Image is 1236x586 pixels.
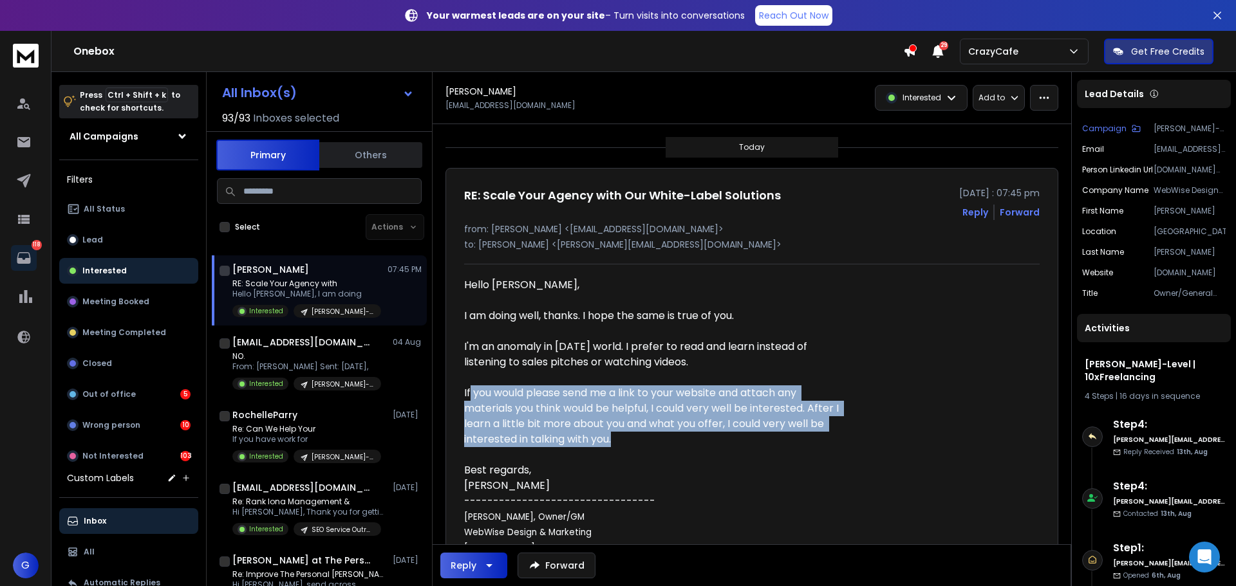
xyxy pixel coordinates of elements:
[427,9,605,22] strong: Your warmest leads are on your site
[232,434,381,444] p: If you have work for
[464,511,592,538] span: [PERSON_NAME], Owner/GM WebWise Design & Marketing
[82,358,112,369] p: Closed
[1082,226,1116,237] p: location
[59,508,198,534] button: Inbox
[84,547,95,557] p: All
[82,451,144,461] p: Not Interested
[939,41,948,50] span: 29
[464,462,840,478] p: Best regards,
[1131,45,1204,58] p: Get Free Credits
[180,420,191,430] div: 10
[464,187,781,205] h1: RE: Scale Your Agency with Our White-Label Solutions
[249,379,283,389] p: Interested
[82,235,103,245] p: Lead
[212,80,424,105] button: All Inbox(s)
[464,493,655,508] span: ---------------------------------
[59,258,198,284] button: Interested
[464,277,840,293] p: Hello [PERSON_NAME],
[1154,288,1226,298] p: Owner/General Manager
[106,87,168,102] span: Ctrl + Shift + k
[249,306,283,316] p: Interested
[59,320,198,345] button: Meeting Completed
[1113,479,1226,494] h6: Step 4 :
[59,289,198,315] button: Meeting Booked
[1154,124,1226,134] p: [PERSON_NAME]-Level | 10xFreelancing
[84,516,106,526] p: Inbox
[312,380,373,389] p: [PERSON_NAME]-Level | 10xFreelancing
[222,111,250,126] span: 93 / 93
[232,569,387,580] p: Re: Improve The Personal [PERSON_NAME]
[464,542,535,554] span: [DOMAIN_NAME]
[73,44,903,59] h1: Onebox
[11,245,37,271] a: 118
[13,44,39,68] img: logo
[518,553,595,578] button: Forward
[1154,247,1226,257] p: [PERSON_NAME]
[232,497,387,507] p: Re: Rank Iona Management &
[319,141,422,169] button: Others
[232,424,381,434] p: Re: Can We Help Your
[759,9,829,22] p: Reach Out Now
[1113,497,1226,506] h6: [PERSON_NAME][EMAIL_ADDRESS][DOMAIN_NAME]
[1082,165,1153,175] p: Person Linkedin Url
[59,539,198,565] button: All
[232,362,381,372] p: From: [PERSON_NAME] Sent: [DATE],
[1113,540,1226,556] h6: Step 1 :
[59,124,198,149] button: All Campaigns
[1154,185,1226,196] p: WebWise Design & Marketing
[464,385,840,447] p: If you would please send me a link to your website and attach any materials you think would be he...
[232,336,374,349] h1: [EMAIL_ADDRESS][DOMAIN_NAME]
[180,451,191,461] div: 103
[232,507,387,517] p: Hi [PERSON_NAME], Thank you for getting
[1082,124,1127,134] p: Campaign
[393,337,422,347] p: 04 Aug
[1154,144,1226,154] p: [EMAIL_ADDRESS][DOMAIN_NAME]
[445,85,516,98] h1: [PERSON_NAME]
[70,130,138,143] h1: All Campaigns
[249,524,283,534] p: Interested
[80,89,180,114] p: Press to check for shortcuts.
[82,327,166,338] p: Meeting Completed
[962,206,988,219] button: Reply
[1154,206,1226,216] p: [PERSON_NAME]
[232,289,381,299] p: Hello [PERSON_NAME], I am doing
[1152,571,1181,580] span: 6th, Aug
[903,93,941,103] p: Interested
[1123,509,1192,518] p: Contacted
[1161,509,1192,518] span: 13th, Aug
[67,472,134,484] h3: Custom Labels
[1082,185,1148,196] p: Company Name
[440,553,507,578] button: Reply
[84,204,125,214] p: All Status
[82,420,140,430] p: Wrong person
[445,100,576,111] p: [EMAIL_ADDRESS][DOMAIN_NAME]
[1082,144,1104,154] p: Email
[755,5,832,26] a: Reach Out Now
[312,307,373,316] p: [PERSON_NAME]-Level | 10xFreelancing
[968,45,1024,58] p: CrazyCafe
[427,9,745,22] p: – Turn visits into conversations
[1123,447,1208,457] p: Reply Received
[232,554,374,567] h1: [PERSON_NAME] at The Personal [PERSON_NAME]
[393,482,422,493] p: [DATE]
[312,452,373,462] p: [PERSON_NAME]-Level | 10xFreelancing
[1082,268,1113,278] p: website
[1189,542,1220,572] div: Open Intercom Messenger
[59,351,198,376] button: Closed
[1000,206,1040,219] div: Forward
[1085,87,1144,100] p: Lead Details
[232,351,381,362] p: NO.
[13,553,39,578] button: G
[235,222,260,232] label: Select
[59,196,198,222] button: All Status
[1154,165,1226,175] p: [DOMAIN_NAME][URL]
[393,410,422,420] p: [DATE]
[464,308,840,324] p: I am doing well, thanks. I hope the same is true of you.
[1082,288,1098,298] p: title
[1077,314,1231,342] div: Activities
[312,525,373,535] p: SEO Service Outreach |. CrazyCafe
[464,238,1040,251] p: to: [PERSON_NAME] <[PERSON_NAME][EMAIL_ADDRESS][DOMAIN_NAME]>
[1119,390,1200,401] span: 16 days in sequence
[451,559,476,572] div: Reply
